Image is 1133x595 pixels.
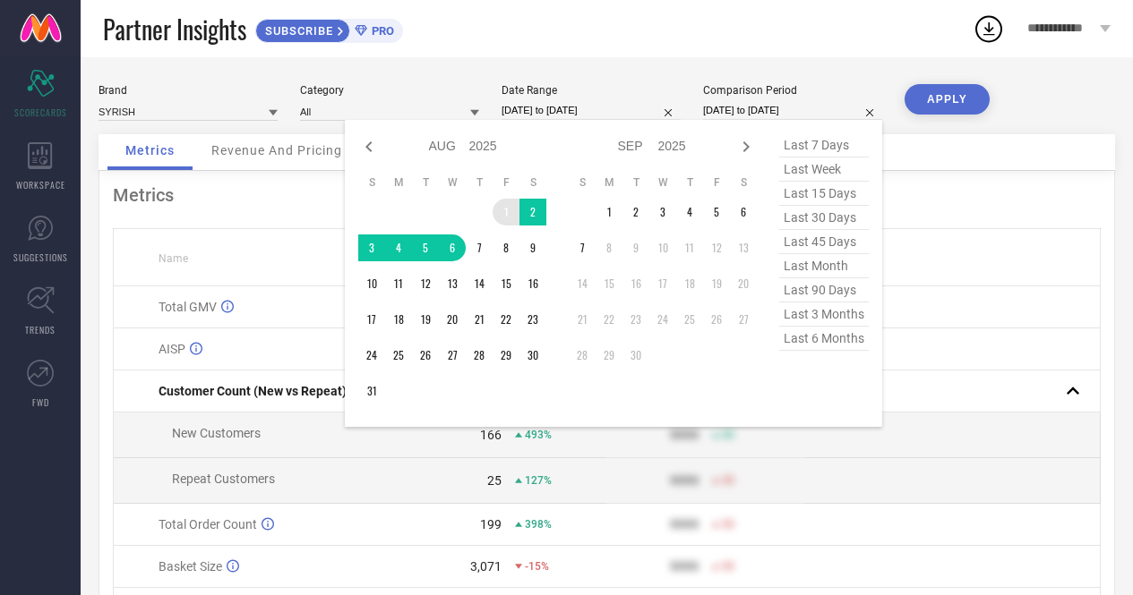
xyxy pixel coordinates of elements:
td: Thu Aug 21 2025 [466,306,493,333]
td: Sat Sep 27 2025 [730,306,757,333]
td: Wed Aug 06 2025 [439,234,466,261]
span: Metrics [125,143,175,157]
span: last 7 days [779,133,869,157]
td: Mon Sep 01 2025 [596,199,622,225]
th: Wednesday [439,175,466,190]
th: Monday [596,175,622,190]
span: -15% [525,560,549,573]
div: 9999 [670,428,699,442]
td: Wed Aug 20 2025 [439,306,466,333]
td: Tue Aug 12 2025 [412,270,439,297]
div: Category [300,84,479,97]
td: Sun Aug 10 2025 [358,270,385,297]
span: TRENDS [25,323,56,336]
td: Thu Aug 14 2025 [466,270,493,297]
div: Next month [735,136,757,157]
span: Repeat Customers [172,472,275,486]
td: Wed Sep 10 2025 [649,234,676,261]
span: FWD [32,395,49,409]
td: Thu Aug 28 2025 [466,342,493,369]
th: Sunday [358,175,385,190]
td: Fri Aug 15 2025 [493,270,519,297]
td: Mon Sep 15 2025 [596,270,622,297]
td: Mon Aug 18 2025 [385,306,412,333]
td: Fri Aug 08 2025 [493,234,519,261]
td: Tue Sep 09 2025 [622,234,649,261]
td: Thu Sep 04 2025 [676,199,703,225]
span: PRO [367,24,394,38]
span: Total GMV [159,300,217,314]
span: Name [159,252,188,265]
td: Sat Aug 02 2025 [519,199,546,225]
td: Thu Sep 18 2025 [676,270,703,297]
td: Tue Aug 05 2025 [412,234,439,261]
input: Select comparison period [703,101,882,120]
td: Fri Sep 19 2025 [703,270,730,297]
div: Metrics [113,184,1101,206]
td: Mon Sep 22 2025 [596,306,622,333]
div: Previous month [358,136,380,157]
div: 25 [487,473,502,488]
span: 50 [722,474,734,487]
td: Wed Sep 17 2025 [649,270,676,297]
th: Saturday [730,175,757,190]
th: Thursday [676,175,703,190]
td: Sat Sep 06 2025 [730,199,757,225]
span: AISP [159,342,185,356]
div: 9999 [670,473,699,488]
td: Mon Aug 04 2025 [385,234,412,261]
td: Thu Sep 11 2025 [676,234,703,261]
td: Sun Aug 24 2025 [358,342,385,369]
td: Fri Aug 01 2025 [493,199,519,225]
span: last 3 months [779,302,869,327]
td: Sun Sep 28 2025 [569,342,596,369]
td: Fri Sep 12 2025 [703,234,730,261]
th: Friday [703,175,730,190]
td: Tue Sep 23 2025 [622,306,649,333]
span: last 6 months [779,327,869,351]
div: 9999 [670,517,699,531]
span: Revenue And Pricing [211,143,342,157]
span: Total Order Count [159,517,257,531]
span: SCORECARDS [14,106,67,119]
td: Tue Sep 30 2025 [622,342,649,369]
span: last week [779,157,869,182]
span: 50 [722,518,734,531]
td: Sun Aug 17 2025 [358,306,385,333]
td: Tue Sep 16 2025 [622,270,649,297]
div: 199 [480,517,502,531]
td: Sat Sep 20 2025 [730,270,757,297]
th: Tuesday [622,175,649,190]
span: 50 [722,429,734,441]
td: Sun Sep 07 2025 [569,234,596,261]
td: Mon Aug 11 2025 [385,270,412,297]
span: Partner Insights [103,11,246,47]
div: Comparison Period [703,84,882,97]
th: Sunday [569,175,596,190]
span: last month [779,254,869,278]
td: Sun Aug 31 2025 [358,378,385,404]
span: New Customers [172,426,261,440]
div: Brand [99,84,278,97]
span: WORKSPACE [16,178,65,191]
span: 127% [525,474,552,487]
td: Tue Sep 02 2025 [622,199,649,225]
span: last 30 days [779,206,869,230]
td: Fri Sep 26 2025 [703,306,730,333]
td: Tue Aug 26 2025 [412,342,439,369]
div: 9999 [670,559,699,574]
td: Wed Sep 24 2025 [649,306,676,333]
th: Tuesday [412,175,439,190]
span: 398% [525,518,552,531]
td: Fri Sep 05 2025 [703,199,730,225]
div: Open download list [973,13,1005,45]
td: Sun Aug 03 2025 [358,234,385,261]
th: Thursday [466,175,493,190]
td: Wed Aug 27 2025 [439,342,466,369]
span: 50 [722,560,734,573]
td: Sat Sep 13 2025 [730,234,757,261]
div: 166 [480,428,502,442]
td: Thu Aug 07 2025 [466,234,493,261]
td: Mon Sep 29 2025 [596,342,622,369]
input: Select date range [502,101,681,120]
